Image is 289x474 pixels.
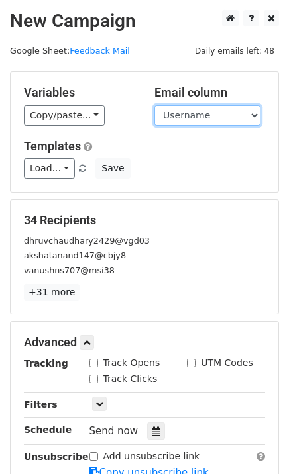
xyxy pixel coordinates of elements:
[95,158,130,179] button: Save
[10,46,130,56] small: Google Sheet:
[154,85,265,100] h5: Email column
[223,410,289,474] iframe: Chat Widget
[70,46,130,56] a: Feedback Mail
[103,450,200,463] label: Add unsubscribe link
[10,10,279,32] h2: New Campaign
[103,372,158,386] label: Track Clicks
[24,399,58,410] strong: Filters
[24,236,150,246] small: dhruvchaudhary2429@vgd03
[24,358,68,369] strong: Tracking
[190,44,279,58] span: Daily emails left: 48
[24,284,80,301] a: +31 more
[24,85,135,100] h5: Variables
[24,265,115,275] small: vanushns707@msi38
[201,356,253,370] label: UTM Codes
[190,46,279,56] a: Daily emails left: 48
[24,158,75,179] a: Load...
[24,139,81,153] a: Templates
[24,424,72,435] strong: Schedule
[103,356,160,370] label: Track Opens
[24,213,265,228] h5: 34 Recipients
[24,105,105,126] a: Copy/paste...
[24,250,126,260] small: akshatanand147@cbjy8
[89,425,139,437] span: Send now
[24,335,265,350] h5: Advanced
[24,451,89,462] strong: Unsubscribe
